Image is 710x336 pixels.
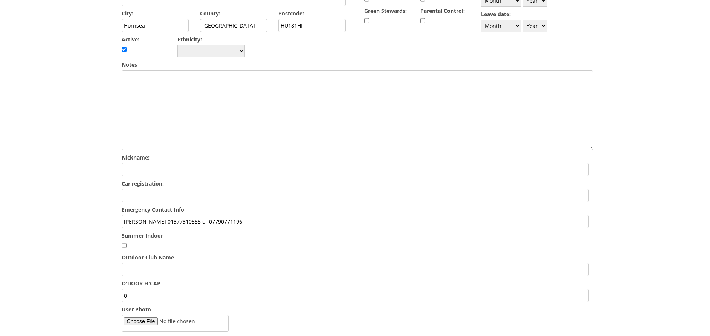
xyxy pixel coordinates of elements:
label: Car registration: [122,180,589,187]
label: Nickname: [122,154,589,161]
label: Summer Indoor [122,232,589,239]
label: Parental Control: [420,7,472,14]
label: Green Stewards: [364,7,416,14]
label: Active: [122,36,178,43]
label: City: [122,10,189,17]
label: Leave date: [481,11,589,18]
label: O'DOOR H'CAP [122,280,589,287]
label: Outdoor Club Name [122,254,589,261]
label: County: [200,10,267,17]
label: Notes [122,61,589,68]
label: Ethnicity: [177,36,245,43]
label: Emergency Contact Info [122,206,589,213]
label: Postcode: [278,10,346,17]
label: User Photo [122,306,589,313]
